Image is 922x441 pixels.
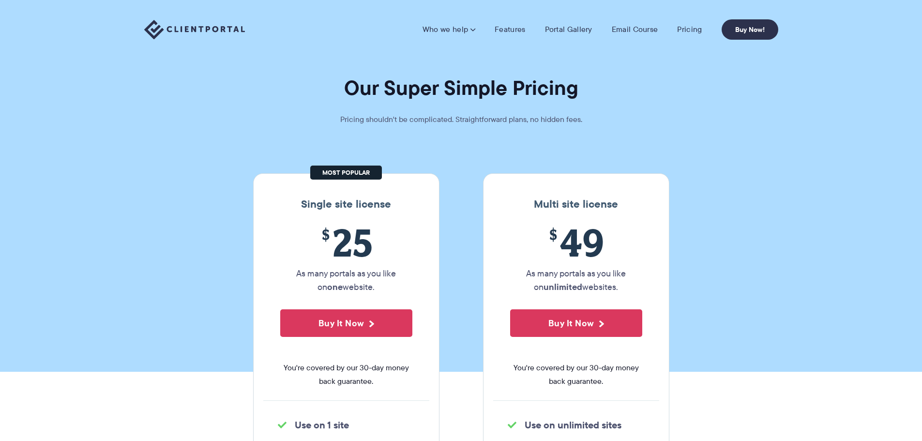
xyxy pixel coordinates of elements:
strong: Use on unlimited sites [525,418,621,432]
a: Who we help [423,25,475,34]
p: Pricing shouldn't be complicated. Straightforward plans, no hidden fees. [316,113,606,126]
span: You're covered by our 30-day money back guarantee. [510,361,642,388]
p: As many portals as you like on websites. [510,267,642,294]
strong: unlimited [544,280,582,293]
span: You're covered by our 30-day money back guarantee. [280,361,412,388]
button: Buy It Now [510,309,642,337]
a: Portal Gallery [545,25,592,34]
span: 25 [280,220,412,264]
strong: one [327,280,343,293]
a: Email Course [612,25,658,34]
h3: Multi site license [493,198,659,211]
h3: Single site license [263,198,429,211]
a: Features [495,25,525,34]
strong: Use on 1 site [295,418,349,432]
p: As many portals as you like on website. [280,267,412,294]
button: Buy It Now [280,309,412,337]
a: Buy Now! [722,19,778,40]
span: 49 [510,220,642,264]
a: Pricing [677,25,702,34]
